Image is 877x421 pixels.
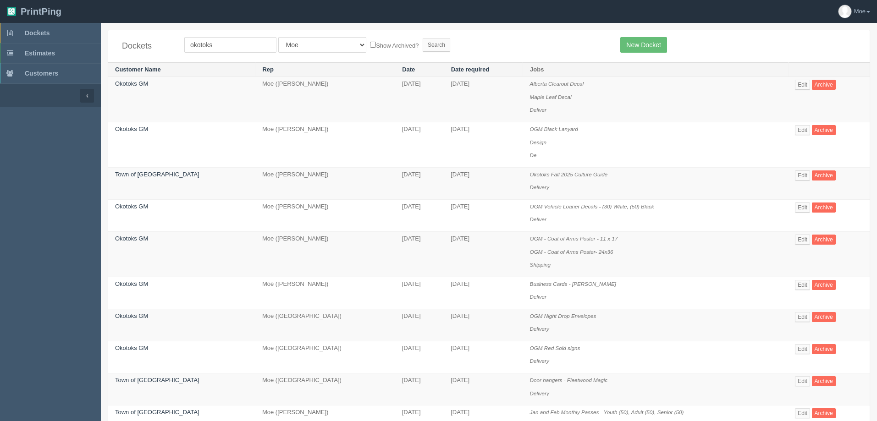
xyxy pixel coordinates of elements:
[795,344,810,354] a: Edit
[530,152,537,158] i: De
[812,280,836,290] a: Archive
[115,344,148,351] a: Okotoks GM
[444,167,523,199] td: [DATE]
[255,309,395,341] td: Moe ([GEOGRAPHIC_DATA])
[255,122,395,168] td: Moe ([PERSON_NAME])
[115,203,148,210] a: Okotoks GM
[25,70,58,77] span: Customers
[812,312,836,322] a: Archive
[795,235,810,245] a: Edit
[530,345,580,351] i: OGM Red Sold signs
[255,167,395,199] td: Moe ([PERSON_NAME])
[795,312,810,322] a: Edit
[530,203,654,209] i: OGM Vehicle Loaner Decals - (30) White, (50) Black
[255,341,395,373] td: Moe ([GEOGRAPHIC_DATA])
[530,171,608,177] i: Okotoks Fall 2025 Culture Guide
[530,94,572,100] i: Maple Leaf Decal
[530,294,546,300] i: Deliver
[795,125,810,135] a: Edit
[395,277,444,309] td: [DATE]
[812,170,836,180] a: Archive
[395,309,444,341] td: [DATE]
[795,80,810,90] a: Edit
[25,49,55,57] span: Estimates
[255,277,395,309] td: Moe ([PERSON_NAME])
[115,312,148,319] a: Okotoks GM
[444,277,523,309] td: [DATE]
[444,373,523,405] td: [DATE]
[530,313,596,319] i: OGM Night Drop Envelopes
[395,122,444,168] td: [DATE]
[395,77,444,122] td: [DATE]
[444,341,523,373] td: [DATE]
[255,373,395,405] td: Moe ([GEOGRAPHIC_DATA])
[812,408,836,418] a: Archive
[395,167,444,199] td: [DATE]
[184,37,276,53] input: Customer Name
[812,80,836,90] a: Archive
[395,231,444,277] td: [DATE]
[530,216,546,222] i: Deliver
[262,66,274,73] a: Rep
[530,262,551,268] i: Shipping
[255,77,395,122] td: Moe ([PERSON_NAME])
[812,235,836,245] a: Archive
[370,40,419,50] label: Show Archived?
[812,202,836,213] a: Archive
[530,390,549,396] i: Delivery
[115,66,161,73] a: Customer Name
[444,309,523,341] td: [DATE]
[115,280,148,287] a: Okotoks GM
[444,231,523,277] td: [DATE]
[444,77,523,122] td: [DATE]
[444,122,523,168] td: [DATE]
[530,326,549,332] i: Delivery
[7,7,16,16] img: logo-3e63b451c926e2ac314895c53de4908e5d424f24456219fb08d385ab2e579770.png
[115,80,148,87] a: Okotoks GM
[395,373,444,405] td: [DATE]
[530,107,546,113] i: Deliver
[25,29,50,37] span: Dockets
[795,408,810,418] a: Edit
[530,281,616,287] i: Business Cards - [PERSON_NAME]
[620,37,667,53] a: New Docket
[402,66,415,73] a: Date
[530,358,549,364] i: Delivery
[530,184,549,190] i: Delivery
[795,170,810,180] a: Edit
[530,126,578,132] i: OGM Black Lanyard
[530,81,584,87] i: Alberta Clearout Decal
[530,377,608,383] i: Door hangers - Fleetwood Magic
[370,42,376,48] input: Show Archived?
[795,202,810,213] a: Edit
[255,231,395,277] td: Moe ([PERSON_NAME])
[115,235,148,242] a: Okotoks GM
[115,126,148,132] a: Okotoks GM
[255,199,395,231] td: Moe ([PERSON_NAME])
[395,341,444,373] td: [DATE]
[812,125,836,135] a: Archive
[122,42,171,51] h4: Dockets
[838,5,851,18] img: avatar_default-7531ab5dedf162e01f1e0bb0964e6a185e93c5c22dfe317fb01d7f8cd2b1632c.jpg
[530,139,546,145] i: Design
[444,199,523,231] td: [DATE]
[795,376,810,386] a: Edit
[451,66,490,73] a: Date required
[530,235,618,241] i: OGM - Coat of Arms Poster - 11 x 17
[115,409,199,416] a: Town of [GEOGRAPHIC_DATA]
[812,344,836,354] a: Archive
[115,377,199,383] a: Town of [GEOGRAPHIC_DATA]
[812,376,836,386] a: Archive
[423,38,450,52] input: Search
[115,171,199,178] a: Town of [GEOGRAPHIC_DATA]
[795,280,810,290] a: Edit
[395,199,444,231] td: [DATE]
[530,249,613,255] i: OGM - Coat of Arms Poster- 24x36
[523,62,789,77] th: Jobs
[530,409,684,415] i: Jan and Feb Monthly Passes - Youth (50), Adult (50), Senior (50)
